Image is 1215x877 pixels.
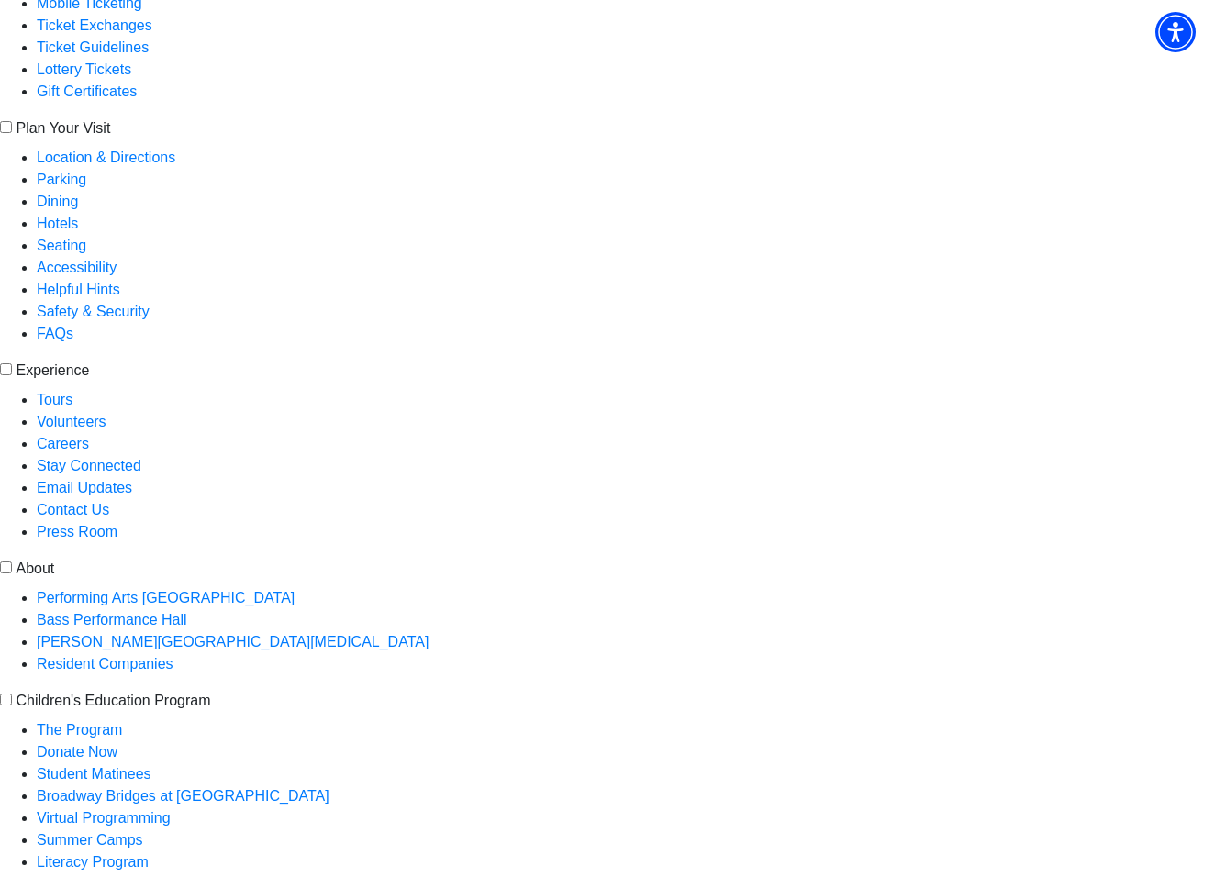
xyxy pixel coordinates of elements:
[37,612,187,627] a: Bass Performance Hall
[16,690,210,712] label: Children's Education Program
[37,150,175,165] a: Location & Directions
[37,172,86,187] a: Parking
[37,788,329,804] a: Broadway Bridges at [GEOGRAPHIC_DATA]
[37,83,137,99] a: Gift Certificates
[37,458,141,473] a: Stay Connected
[37,744,117,760] a: Donate Now
[37,282,120,297] a: Helpful Hints
[37,194,78,209] a: Dining
[1155,12,1196,52] div: Accessibility Menu
[37,656,173,672] a: Resident Companies
[37,810,171,826] a: Virtual Programming
[37,502,109,517] a: Contact Us
[16,558,54,580] label: About
[37,590,295,605] a: Performing Arts [GEOGRAPHIC_DATA]
[16,360,89,382] label: Experience
[37,39,149,55] a: Ticket Guidelines
[37,216,78,231] a: Hotels
[37,17,152,33] a: Ticket Exchanges
[37,392,72,407] a: Tours
[37,634,429,649] a: [PERSON_NAME][GEOGRAPHIC_DATA][MEDICAL_DATA]
[37,326,73,341] a: FAQs
[37,854,149,870] a: Literacy Program
[37,260,117,275] a: Accessibility
[37,436,89,451] a: Careers
[37,238,86,253] a: Seating
[37,61,131,77] a: Lottery Tickets
[16,117,110,139] label: Plan Your Visit
[37,304,150,319] a: Safety & Security
[37,722,122,738] a: The Program
[37,414,106,429] a: Volunteers
[37,766,151,782] a: Student Matinees
[37,832,143,848] a: Summer Camps
[37,480,132,495] a: Email Updates
[37,524,117,539] a: Press Room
